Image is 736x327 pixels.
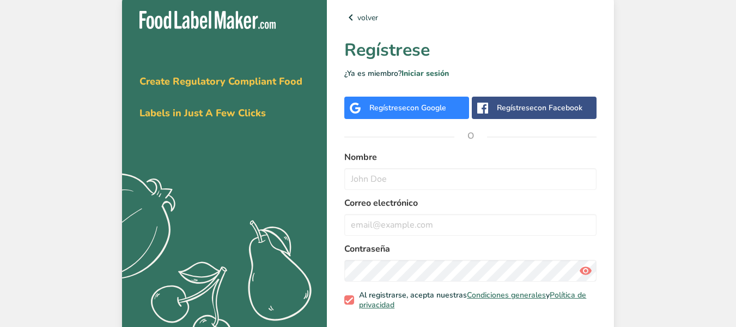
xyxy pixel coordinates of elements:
a: Política de privacidad [359,290,586,310]
label: Contraseña [344,242,597,255]
a: volver [344,11,597,24]
span: con Google [406,103,446,113]
input: email@example.com [344,214,597,236]
span: Al registrarse, acepta nuestras y [354,290,593,310]
h1: Regístrese [344,37,597,63]
label: Correo electrónico [344,197,597,210]
span: Create Regulatory Compliant Food Labels in Just A Few Clicks [139,75,302,120]
div: Regístrese [497,102,582,114]
input: John Doe [344,168,597,190]
label: Nombre [344,151,597,164]
span: con Facebook [534,103,582,113]
p: ¿Ya es miembro? [344,68,597,79]
div: Regístrese [369,102,446,114]
img: Food Label Maker [139,11,276,29]
a: Condiciones generales [467,290,546,300]
span: O [454,120,487,152]
a: Iniciar sesión [402,68,449,79]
